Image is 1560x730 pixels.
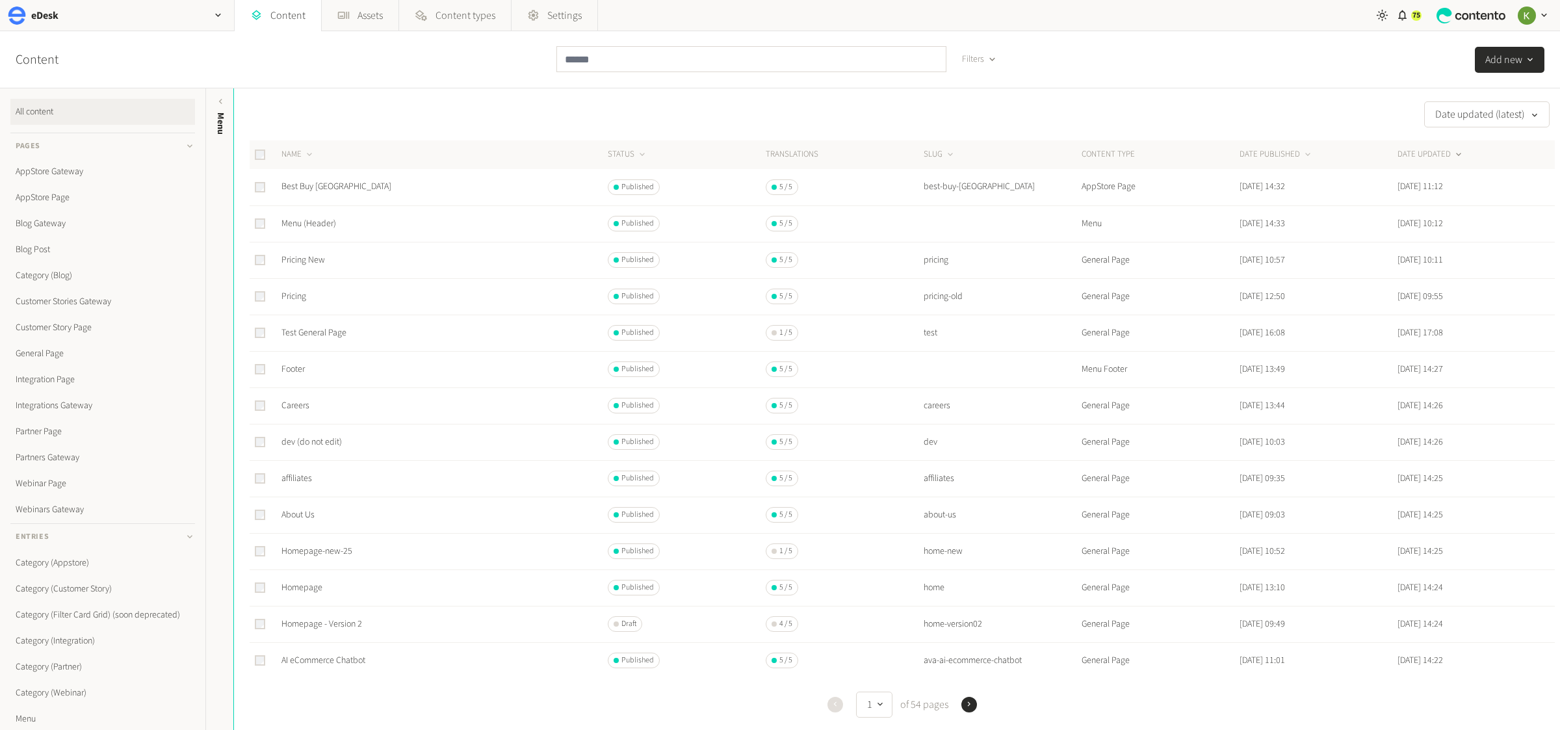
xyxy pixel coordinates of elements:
[1397,545,1443,558] time: [DATE] 14:25
[435,8,495,23] span: Content types
[621,218,654,229] span: Published
[10,445,195,471] a: Partners Gateway
[621,400,654,411] span: Published
[621,291,654,302] span: Published
[923,642,1081,679] td: ava-ai-ecommerce-chatbot
[779,473,792,484] span: 5 / 5
[1397,508,1443,521] time: [DATE] 14:25
[281,508,315,521] a: About Us
[10,393,195,419] a: Integrations Gateway
[1397,148,1464,161] button: DATE UPDATED
[898,696,948,712] span: of 54 pages
[779,254,792,266] span: 5 / 5
[621,545,654,557] span: Published
[10,341,195,367] a: General Page
[281,254,325,267] a: Pricing New
[1240,180,1285,193] time: [DATE] 14:32
[856,691,892,717] button: 1
[1081,533,1239,569] td: General Page
[1081,169,1239,205] td: AppStore Page
[10,628,195,654] a: Category (Integration)
[16,140,40,152] span: Pages
[779,582,792,593] span: 5 / 5
[10,315,195,341] a: Customer Story Page
[281,654,365,667] a: AI eCommerce Chatbot
[10,576,195,602] a: Category (Customer Story)
[923,460,1081,497] td: affiliates
[779,291,792,302] span: 5 / 5
[923,278,1081,315] td: pricing-old
[779,545,792,557] span: 1 / 5
[281,581,322,594] a: Homepage
[1397,399,1443,412] time: [DATE] 14:26
[281,363,305,376] a: Footer
[1397,254,1443,267] time: [DATE] 10:11
[621,363,654,375] span: Published
[924,148,955,161] button: SLUG
[779,218,792,229] span: 5 / 5
[621,327,654,339] span: Published
[621,473,654,484] span: Published
[621,582,654,593] span: Published
[621,181,654,193] span: Published
[1240,618,1285,631] time: [DATE] 09:49
[1412,10,1420,21] span: 75
[923,606,1081,642] td: home-version02
[923,169,1081,205] td: best-buy-[GEOGRAPHIC_DATA]
[1240,508,1285,521] time: [DATE] 09:03
[281,217,336,230] a: Menu (Header)
[1518,7,1536,25] img: Keelin Terry
[10,263,195,289] a: Category (Blog)
[1081,387,1239,424] td: General Page
[547,8,582,23] span: Settings
[281,148,315,161] button: NAME
[779,436,792,448] span: 5 / 5
[1240,654,1285,667] time: [DATE] 11:01
[1240,217,1285,230] time: [DATE] 14:33
[923,533,1081,569] td: home-new
[281,180,391,193] a: Best Buy [GEOGRAPHIC_DATA]
[1240,363,1285,376] time: [DATE] 13:49
[1397,654,1443,667] time: [DATE] 14:22
[608,148,647,161] button: STATUS
[8,7,26,25] img: eDesk
[1397,290,1443,303] time: [DATE] 09:55
[1081,424,1239,460] td: General Page
[10,211,195,237] a: Blog Gateway
[1397,326,1443,339] time: [DATE] 17:08
[281,472,312,485] a: affiliates
[1081,569,1239,606] td: General Page
[281,436,342,449] a: dev (do not edit)
[1081,351,1239,387] td: Menu Footer
[281,326,346,339] a: Test General Page
[621,655,654,666] span: Published
[962,53,984,66] span: Filters
[621,509,654,521] span: Published
[281,290,306,303] a: Pricing
[1240,290,1285,303] time: [DATE] 12:50
[1240,254,1285,267] time: [DATE] 10:57
[1397,363,1443,376] time: [DATE] 14:27
[10,159,195,185] a: AppStore Gateway
[1081,278,1239,315] td: General Page
[10,471,195,497] a: Webinar Page
[1081,642,1239,679] td: General Page
[1240,581,1285,594] time: [DATE] 13:10
[281,545,352,558] a: Homepage-new-25
[765,140,923,169] th: Translations
[1397,581,1443,594] time: [DATE] 14:24
[10,99,195,125] a: All content
[779,655,792,666] span: 5 / 5
[1424,101,1550,127] button: Date updated (latest)
[10,367,195,393] a: Integration Page
[923,569,1081,606] td: home
[1397,618,1443,631] time: [DATE] 14:24
[10,550,195,576] a: Category (Appstore)
[923,497,1081,533] td: about-us
[214,112,227,135] span: Menu
[1081,315,1239,351] td: General Page
[952,46,1007,72] button: Filters
[1240,472,1285,485] time: [DATE] 09:35
[1397,472,1443,485] time: [DATE] 14:25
